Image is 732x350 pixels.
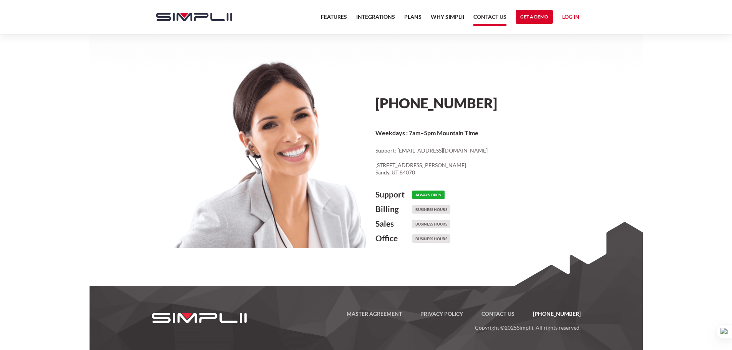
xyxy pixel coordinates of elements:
a: Features [321,12,347,26]
h6: Business Hours [412,220,450,228]
a: Get a Demo [516,10,553,24]
p: Copyright © Simplii. All rights reserved. [261,318,581,332]
h6: Business Hours [412,234,450,243]
h4: Billing [375,204,412,214]
span: 2025 [505,324,517,331]
h4: Support [375,190,412,199]
a: Plans [404,12,422,26]
a: Why Simplii [431,12,464,26]
a: Privacy Policy [411,309,472,318]
h6: Always Open [412,191,445,199]
h4: Sales [375,219,412,228]
a: [PHONE_NUMBER] [375,95,497,111]
a: Contact US [472,309,524,318]
h4: Office [375,234,412,243]
strong: Weekdays : 7am–5pm Mountain Time [375,129,478,136]
a: Integrations [356,12,395,26]
h6: Business Hours [412,205,450,214]
a: Contact US [473,12,506,26]
a: Master Agreement [337,309,411,318]
a: [PHONE_NUMBER] [524,309,581,318]
p: Support: [EMAIL_ADDRESS][DOMAIN_NAME] ‍ [STREET_ADDRESS][PERSON_NAME] Sandy, UT 84070 [375,147,584,176]
img: Simplii [156,13,232,21]
a: Log in [562,12,579,24]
